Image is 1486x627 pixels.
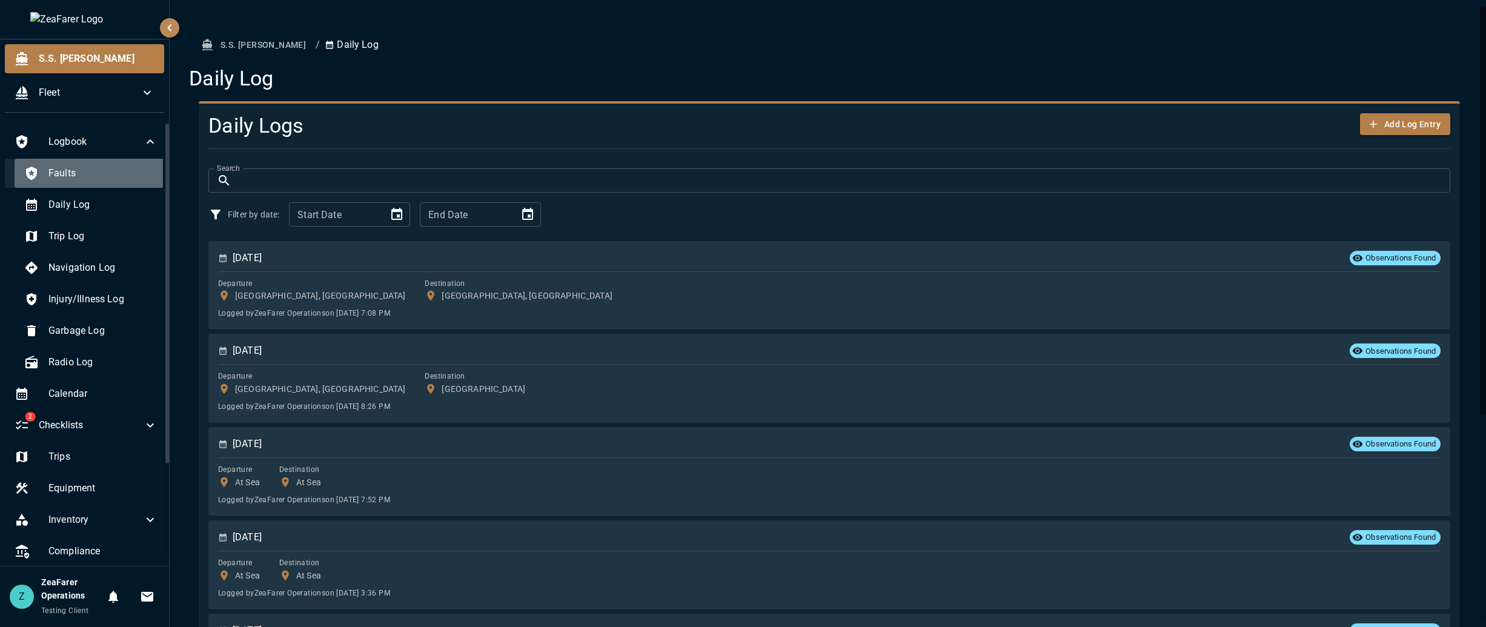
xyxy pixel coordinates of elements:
[516,202,540,227] button: Choose date
[1361,345,1441,357] span: Observations Found
[218,402,390,411] span: Logged by ZeaFarer Operations on [DATE] 8:26 PM
[235,383,405,395] p: [GEOGRAPHIC_DATA], [GEOGRAPHIC_DATA]
[1360,113,1450,136] button: Add Log Entry
[48,355,158,370] span: Radio Log
[39,51,154,66] span: S.S. [PERSON_NAME]
[5,78,164,107] div: Fleet
[218,559,253,567] span: Departure
[199,34,311,56] button: S.S. [PERSON_NAME]
[30,12,139,27] img: ZeaFarer Logo
[325,38,378,52] p: Daily Log
[235,476,260,488] p: At Sea
[425,279,465,288] span: Destination
[39,85,140,100] span: Fleet
[218,465,253,474] span: Departure
[316,38,320,52] li: /
[5,505,167,534] div: Inventory
[189,66,1460,91] h4: Daily Log
[1361,438,1441,450] span: Observations Found
[1361,252,1441,264] span: Observations Found
[233,342,262,359] span: [DATE]
[48,450,158,464] span: Trips
[39,418,143,433] span: Checklists
[296,476,321,488] p: At Sea
[385,202,409,227] button: Choose date
[48,166,158,181] span: Faults
[5,44,164,73] div: S.S. [PERSON_NAME]
[5,411,167,440] div: 2Checklists
[41,576,101,603] h6: ZeaFarer Operations
[233,436,262,453] span: [DATE]
[5,127,167,156] div: Logbook
[1361,531,1441,543] span: Observations Found
[48,197,158,212] span: Daily Log
[41,606,89,615] span: Testing Client
[48,292,158,307] span: Injury/Illness Log
[218,279,253,288] span: Departure
[48,481,158,496] span: Equipment
[296,569,321,582] p: At Sea
[15,253,167,282] div: Navigation Log
[5,379,167,408] div: Calendar
[15,159,167,188] div: Faults
[48,229,158,244] span: Trip Log
[5,442,167,471] div: Trips
[5,537,167,566] div: Compliance
[218,309,390,317] span: Logged by ZeaFarer Operations on [DATE] 7:08 PM
[5,474,167,503] div: Equipment
[228,208,279,221] p: Filter by date:
[15,190,167,219] div: Daily Log
[279,559,319,567] span: Destination
[233,529,262,546] span: [DATE]
[25,412,35,422] span: 2
[48,134,143,149] span: Logbook
[279,465,319,474] span: Destination
[217,163,239,173] label: Search
[15,222,167,251] div: Trip Log
[235,290,405,302] p: [GEOGRAPHIC_DATA], [GEOGRAPHIC_DATA]
[10,585,34,609] div: Z
[48,323,158,338] span: Garbage Log
[48,386,158,401] span: Calendar
[48,260,158,275] span: Navigation Log
[208,113,1242,139] h4: Daily Logs
[48,513,143,527] span: Inventory
[235,569,260,582] p: At Sea
[101,585,125,609] button: Notifications
[233,250,262,267] span: [DATE]
[48,544,158,559] span: Compliance
[442,383,525,395] p: [GEOGRAPHIC_DATA]
[15,285,167,314] div: Injury/Illness Log
[425,372,465,380] span: Destination
[15,348,167,377] div: Radio Log
[442,290,612,302] p: [GEOGRAPHIC_DATA], [GEOGRAPHIC_DATA]
[218,372,253,380] span: Departure
[135,585,159,609] button: Invitations
[218,496,390,504] span: Logged by ZeaFarer Operations on [DATE] 7:52 PM
[218,589,390,597] span: Logged by ZeaFarer Operations on [DATE] 3:36 PM
[15,316,167,345] div: Garbage Log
